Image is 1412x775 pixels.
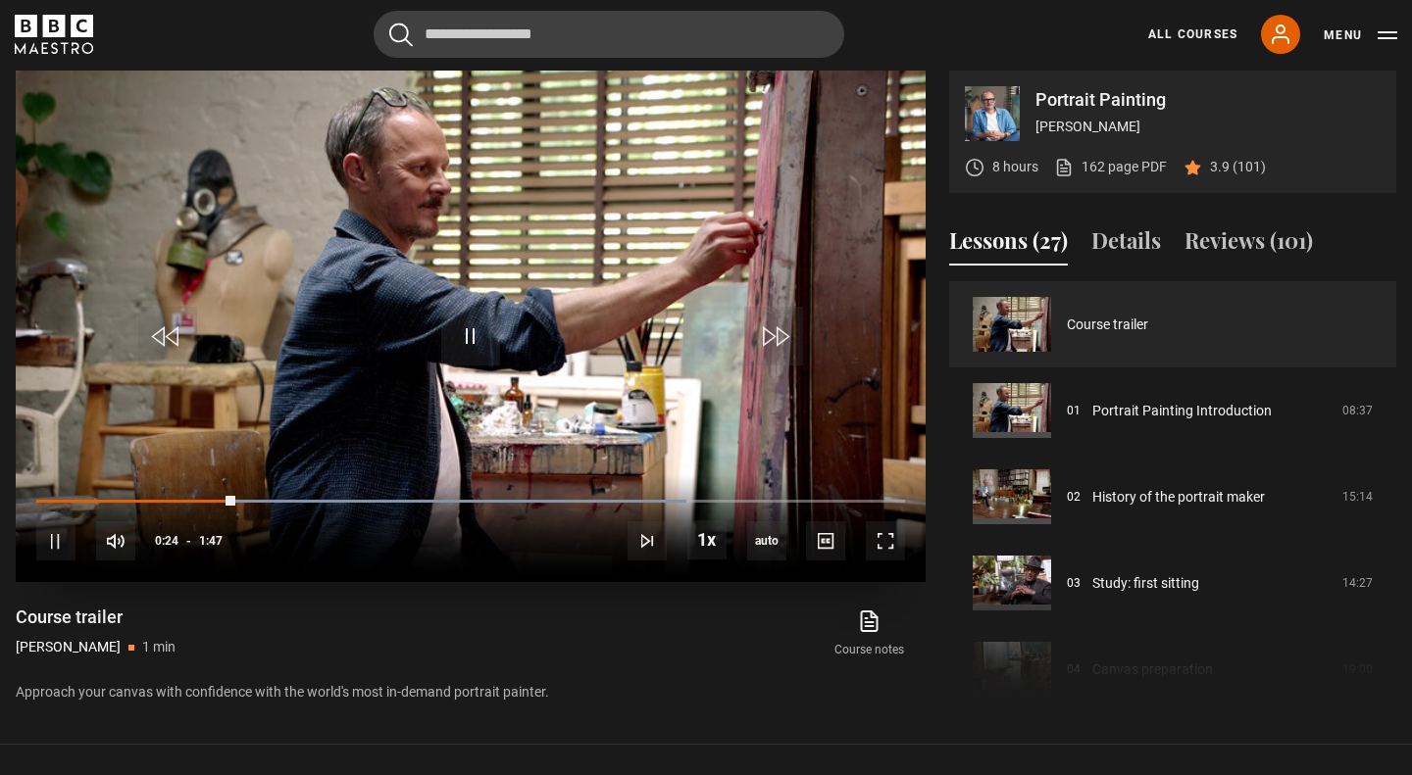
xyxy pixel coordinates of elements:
video-js: Video Player [16,71,926,582]
span: - [186,534,191,548]
button: Next Lesson [628,521,667,560]
span: 0:24 [155,523,178,558]
p: 8 hours [992,157,1038,177]
button: Captions [806,521,845,560]
svg: BBC Maestro [15,15,93,54]
button: Details [1091,224,1161,266]
button: Playback Rate [687,520,727,559]
button: Lessons (27) [949,224,1068,266]
a: History of the portrait maker [1092,487,1265,508]
a: Course trailer [1067,315,1148,335]
a: Portrait Painting Introduction [1092,401,1272,421]
button: Pause [36,521,76,560]
p: [PERSON_NAME] [16,637,121,657]
a: Study: first sitting [1092,573,1199,594]
a: Course notes [814,605,926,662]
button: Submit the search query [389,23,413,47]
h1: Course trailer [16,605,176,629]
span: auto [747,521,786,560]
button: Fullscreen [866,521,905,560]
div: Current quality: 720p [747,521,786,560]
button: Mute [96,521,135,560]
input: Search [374,11,844,58]
button: Toggle navigation [1324,25,1397,45]
p: 1 min [142,637,176,657]
p: [PERSON_NAME] [1035,117,1381,137]
button: Reviews (101) [1185,224,1313,266]
span: 1:47 [199,523,223,558]
a: All Courses [1148,25,1237,43]
a: 162 page PDF [1054,157,1167,177]
div: Progress Bar [36,500,905,504]
p: Approach your canvas with confidence with the world's most in-demand portrait painter. [16,682,926,702]
p: 3.9 (101) [1210,157,1266,177]
p: Portrait Painting [1035,91,1381,109]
